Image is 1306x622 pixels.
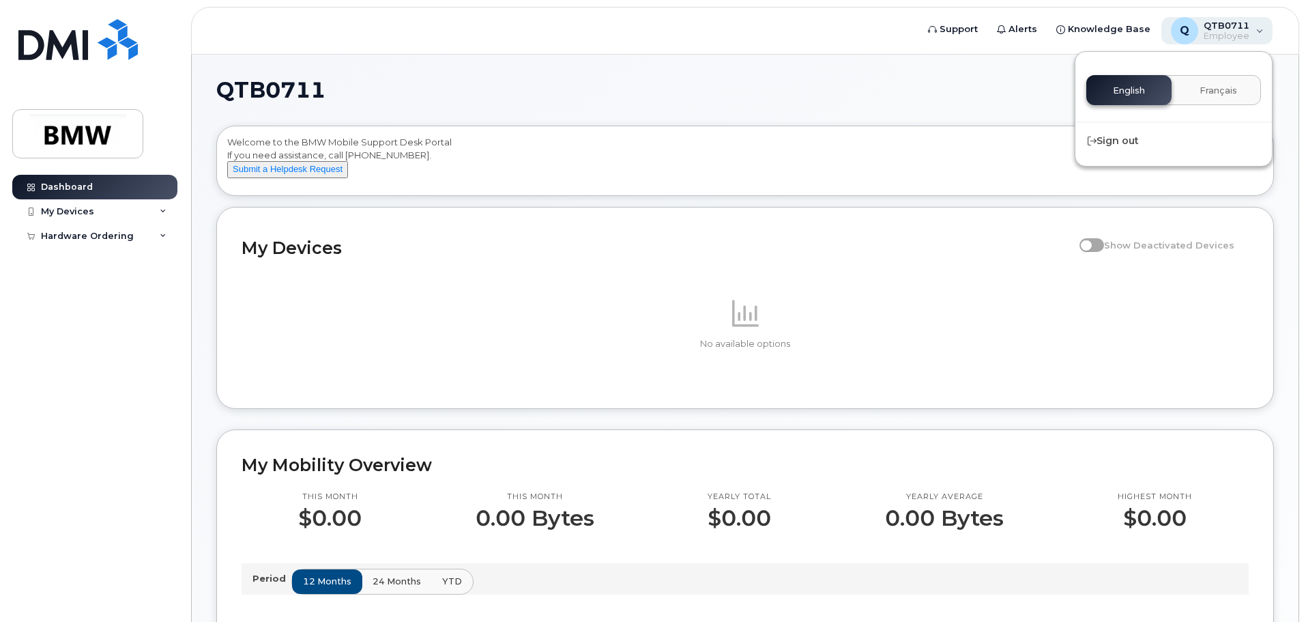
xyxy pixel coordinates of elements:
[216,80,325,100] span: QTB0711
[1104,240,1234,251] span: Show Deactivated Devices
[252,572,291,585] p: Period
[227,163,348,174] a: Submit a Helpdesk Request
[1200,85,1237,96] span: Français
[298,506,362,531] p: $0.00
[885,506,1004,531] p: 0.00 Bytes
[227,161,348,178] button: Submit a Helpdesk Request
[1118,492,1192,503] p: Highest month
[242,238,1073,258] h2: My Devices
[1079,232,1090,243] input: Show Deactivated Devices
[373,575,421,588] span: 24 months
[242,338,1249,350] p: No available options
[442,575,462,588] span: YTD
[227,136,1263,190] div: Welcome to the BMW Mobile Support Desk Portal If you need assistance, call [PHONE_NUMBER].
[1075,128,1272,154] div: Sign out
[708,506,771,531] p: $0.00
[708,492,771,503] p: Yearly total
[1247,563,1296,612] iframe: Messenger Launcher
[476,492,594,503] p: This month
[242,455,1249,475] h2: My Mobility Overview
[885,492,1004,503] p: Yearly average
[476,506,594,531] p: 0.00 Bytes
[298,492,362,503] p: This month
[1118,506,1192,531] p: $0.00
